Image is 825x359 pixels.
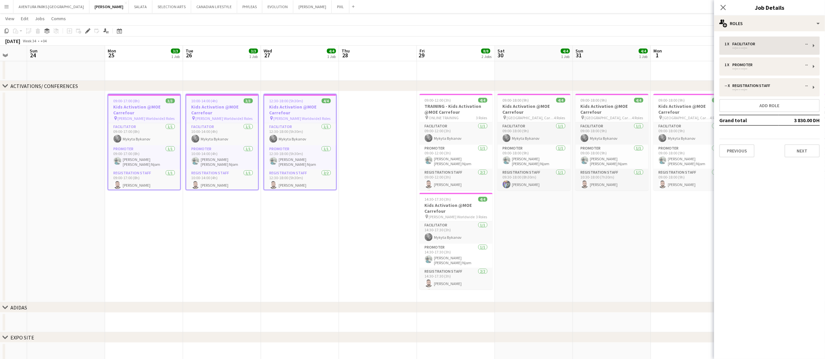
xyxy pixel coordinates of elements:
[420,202,493,214] h3: Kids Activation @MOE Carrefour
[805,42,808,46] div: --
[118,116,164,121] span: [PERSON_NAME] Worldwide
[719,99,820,112] button: Add role
[186,145,258,169] app-card-role: Promoter1/110:00-14:00 (4h)[PERSON_NAME] [PERSON_NAME] Njom
[129,0,152,13] button: SALATA
[186,169,258,192] app-card-role: Registration Staff1/110:00-14:00 (4h)[PERSON_NAME]
[89,0,129,13] button: [PERSON_NAME]
[725,42,732,46] div: 1 x
[478,197,487,202] span: 4/4
[263,51,272,59] span: 27
[639,54,648,59] div: 1 Job
[108,48,116,54] span: Mon
[497,122,571,145] app-card-role: Facilitator1/109:00-18:00 (9h)Mykyta Bykanov
[420,169,493,200] app-card-role: Registration Staff2/209:00-12:00 (3h)[PERSON_NAME]
[634,98,643,103] span: 4/4
[242,116,253,121] span: 3 Roles
[732,83,773,88] div: Registration Staff
[725,67,808,70] div: --:-- - --:--
[322,98,331,103] span: 4/4
[725,46,808,50] div: --:-- - --:--
[653,169,726,191] app-card-role: Registration Staff1/109:00-18:00 (9h)[PERSON_NAME]
[785,144,820,157] button: Next
[497,48,505,54] span: Sat
[420,122,493,145] app-card-role: Facilitator1/109:00-12:00 (3h)Mykyta Bykanov
[35,16,45,22] span: Jobs
[710,115,721,120] span: 4 Roles
[556,98,565,103] span: 4/4
[497,169,571,191] app-card-role: Registration Staff1/109:30-18:00 (8h30m)[PERSON_NAME]
[732,63,755,67] div: Promoter
[714,16,825,31] div: Roles
[561,54,570,59] div: 1 Job
[805,83,808,88] div: --
[420,145,493,169] app-card-role: Promoter1/109:00-12:00 (3h)[PERSON_NAME] [PERSON_NAME] Njom
[478,98,487,103] span: 4/4
[653,145,726,169] app-card-role: Promoter1/109:00-18:00 (9h)[PERSON_NAME] [PERSON_NAME] Njom
[581,98,607,103] span: 09:00-18:00 (9h)
[171,49,180,53] span: 3/3
[575,94,649,190] div: 09:00-18:00 (9h)4/4Kids Activation @MOE Carrefour [GEOGRAPHIC_DATA], Carrefour4 RolesFacilitator1...
[719,144,755,157] button: Previous
[805,63,808,67] div: --
[108,145,180,169] app-card-role: Promoter1/109:00-17:00 (8h)[PERSON_NAME] [PERSON_NAME] Njom
[114,98,140,103] span: 09:00-17:00 (8h)
[575,122,649,145] app-card-role: Facilitator1/109:00-18:00 (9h)Mykyta Bykanov
[327,49,336,53] span: 4/4
[575,169,649,191] app-card-role: Registration Staff1/110:30-18:00 (7h30m)[PERSON_NAME]
[191,98,218,103] span: 10:00-14:00 (4h)
[5,38,20,44] div: [DATE]
[274,116,320,121] span: [PERSON_NAME] Worldwide
[425,98,451,103] span: 09:00-12:00 (3h)
[249,54,258,59] div: 1 Job
[186,94,259,190] app-job-card: 10:00-14:00 (4h)3/3Kids Activation @MOE Carrefour [PERSON_NAME] Worldwide3 RolesFacilitator1/110:...
[152,0,191,13] button: SELECTION ARTS
[429,115,459,120] span: ONLINE TRAINING
[51,16,66,22] span: Comms
[264,48,272,54] span: Wed
[481,54,492,59] div: 2 Jobs
[244,98,253,103] span: 3/3
[264,123,336,145] app-card-role: Facilitator1/112:30-18:00 (5h30m)Mykyta Bykanov
[420,268,493,299] app-card-role: Registration Staff2/214:30-17:30 (3h)[PERSON_NAME]
[420,94,493,190] app-job-card: 09:00-12:00 (3h)4/4TRAINING - Kids Activation @MOE Carrefour ONLINE TRAINING3 RolesFacilitator1/1...
[712,98,721,103] span: 4/4
[561,49,570,53] span: 4/4
[22,38,38,43] span: Week 34
[574,51,583,59] span: 31
[40,38,47,43] div: +04
[507,115,554,120] span: [GEOGRAPHIC_DATA], Carrefour
[10,304,27,311] div: ADIDAS
[497,103,571,115] h3: Kids Activation @MOE Carrefour
[497,94,571,190] app-job-card: 09:00-18:00 (9h)4/4Kids Activation @MOE Carrefour [GEOGRAPHIC_DATA], Carrefour4 RolesFacilitator1...
[725,88,808,91] div: --:-- - --:--
[237,0,262,13] button: PHYLEAS
[575,103,649,115] h3: Kids Activation @MOE Carrefour
[49,14,69,23] a: Comms
[653,48,662,54] span: Mon
[166,98,175,103] span: 3/3
[725,63,732,67] div: 1 x
[262,0,293,13] button: EVOLUTION
[639,49,648,53] span: 4/4
[420,244,493,268] app-card-role: Promoter1/114:30-17:30 (3h)[PERSON_NAME] [PERSON_NAME] Njom
[10,83,78,89] div: ACTIVATIONS/ CONFERENCES
[249,49,258,53] span: 3/3
[186,123,258,145] app-card-role: Facilitator1/110:00-14:00 (4h)Mykyta Bykanov
[108,104,180,116] h3: Kids Activation @MOE Carrefour
[13,0,89,13] button: AVENTURA PARKS [GEOGRAPHIC_DATA]
[420,193,493,289] app-job-card: 14:30-17:30 (3h)4/4Kids Activation @MOE Carrefour [PERSON_NAME] Worldwide3 RolesFacilitator1/114:...
[264,94,337,190] app-job-card: 12:30-18:00 (5h30m)4/4Kids Activation @MOE Carrefour [PERSON_NAME] Worldwide3 RolesFacilitator1/1...
[659,98,685,103] span: 09:00-18:00 (9h)
[554,115,565,120] span: 4 Roles
[196,116,242,121] span: [PERSON_NAME] Worldwide
[320,116,331,121] span: 3 Roles
[171,54,180,59] div: 1 Job
[185,51,193,59] span: 26
[30,48,38,54] span: Sun
[108,123,180,145] app-card-role: Facilitator1/109:00-17:00 (8h)Mykyta Bykanov
[653,94,726,190] app-job-card: 09:00-18:00 (9h)4/4Kids Activation @MOE Carrefour [GEOGRAPHIC_DATA], Carrefour4 RolesFacilitator1...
